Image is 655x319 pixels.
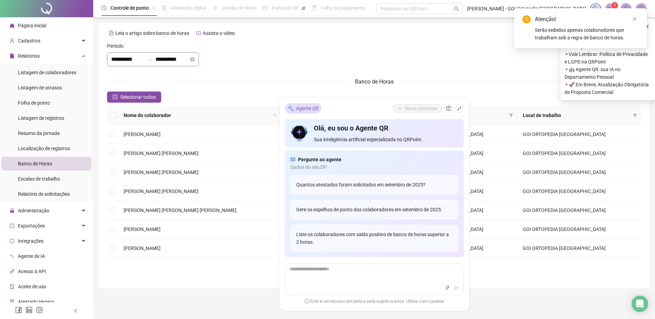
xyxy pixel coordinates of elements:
span: Localização de registros [18,146,70,151]
span: search [273,113,277,117]
span: Painel do DP [272,5,299,11]
img: 89660 [636,3,646,14]
span: [PERSON_NAME] [PERSON_NAME] [PERSON_NAME] [124,207,237,213]
span: [PERSON_NAME] [124,245,161,251]
span: dashboard [263,6,268,10]
span: audit [10,284,15,289]
span: Exportações [18,223,45,229]
span: clock-circle [102,6,106,10]
span: Folha de ponto [18,100,50,106]
span: [PERSON_NAME] - GOI Ortopedia [GEOGRAPHIC_DATA] [467,5,586,12]
span: Local de trabalho [523,112,630,119]
span: Controle de ponto [110,5,149,11]
td: GOI ORTOPEDIA [GEOGRAPHIC_DATA] [517,182,641,201]
span: Assista o vídeo [203,30,235,36]
span: Período [107,42,124,50]
button: send [452,284,461,292]
span: ⚬ 🤖 Agente QR: sua IA no Departamento Pessoal [565,66,651,81]
div: Gere os espelhos de ponto dos colaboradores em setembro de 2025. [290,200,458,220]
span: Administração [18,208,49,213]
span: user-add [10,38,15,43]
div: Agente QR [285,104,321,114]
span: Atestado técnico [18,299,54,304]
span: file-text [109,31,114,36]
span: Acesso à API [18,269,46,274]
span: search [454,6,459,11]
span: 1 [614,3,616,8]
span: swap-right [147,57,153,62]
span: Relatórios [18,53,40,59]
span: close-circle [190,57,195,62]
span: Admissão digital [171,5,206,11]
span: facebook [15,307,22,313]
button: thunderbolt [443,284,452,292]
img: icon [290,124,309,144]
span: pushpin [152,6,156,10]
span: [PERSON_NAME] [124,226,161,232]
span: pushpin [301,6,306,10]
span: sun [213,6,218,10]
span: Banco de Horas [355,78,394,85]
td: GOI ORTOPEDIA [GEOGRAPHIC_DATA] [517,144,641,163]
a: Close [631,15,638,23]
span: Gestão de férias [222,5,257,11]
span: Listagem de atrasos [18,85,62,90]
span: history [446,106,451,111]
span: export [10,223,15,228]
span: Escalas de trabalho [18,176,60,182]
span: thunderbolt [445,286,450,291]
span: [PERSON_NAME] [PERSON_NAME] [124,188,199,194]
span: file-done [162,6,167,10]
span: youtube [196,31,201,36]
td: GOI ORTOPEDIA [GEOGRAPHIC_DATA] [517,239,641,258]
span: search [272,110,279,120]
div: Atenção! [535,15,638,23]
div: Serão exibidos apenas colaboradores que trabalham sob a regra de banco de horas. [535,26,638,41]
span: solution [10,299,15,304]
button: Nova conversa [393,105,442,113]
span: exclamation-circle [522,15,531,23]
span: linkedin [26,307,32,313]
span: Cadastros [18,38,40,43]
span: Integrações [18,238,44,244]
td: GOI ORTOPEDIA [GEOGRAPHIC_DATA] [517,220,641,239]
span: Este é um recurso em beta e está sujeito a erros. Utilize com cautela! [305,298,444,305]
span: Agente de IA [18,253,45,259]
span: Listagem de colaboradores [18,70,76,75]
span: [PERSON_NAME] [PERSON_NAME] [124,170,199,175]
td: GOI ORTOPEDIA [GEOGRAPHIC_DATA] [517,125,641,144]
span: home [10,23,15,28]
span: bell [623,6,629,12]
span: close [644,24,649,29]
span: book [312,6,317,10]
td: GOI ORTOPEDIA [GEOGRAPHIC_DATA] [517,201,641,220]
span: close [632,17,637,21]
span: Pergunte ao agente [298,156,341,164]
span: ⚬ 🚀 Em Breve, Atualização Obrigatória de Proposta Comercial [565,81,651,96]
button: Selecionar todos [107,91,161,103]
span: shrink [457,106,462,111]
span: filter [508,110,514,120]
span: [PERSON_NAME] [PERSON_NAME] [124,151,199,156]
img: sparkle-icon.fc2bf0ac1784a2077858766a79e2daf3.svg [592,5,599,12]
span: Aceite de uso [18,284,46,289]
span: lock [10,208,15,213]
span: left [73,308,78,313]
div: Quantos atestados foram solicitados em setembro de 2025? [290,175,458,195]
span: Selecionar todos [120,93,156,101]
span: file [10,54,15,58]
div: Liste os colaboradores com saldo positivo de banco de horas superior a 2 horas. [290,225,458,252]
span: Folha de pagamento [321,5,365,11]
img: sparkle-icon.fc2bf0ac1784a2077858766a79e2daf3.svg [288,105,295,112]
span: exclamation-circle [305,299,309,303]
span: Resumo da jornada [18,130,60,136]
span: instagram [36,307,43,313]
div: Open Intercom Messenger [632,296,648,312]
span: to [147,57,153,62]
span: Nome do colaborador [124,112,270,119]
span: check-square [113,95,117,99]
span: Relatório de solicitações [18,191,70,197]
span: filter [633,113,637,117]
span: ⚬ Vale Lembrar: Política de Privacidade e LGPD na QRPoint [565,50,651,66]
span: api [10,269,15,274]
